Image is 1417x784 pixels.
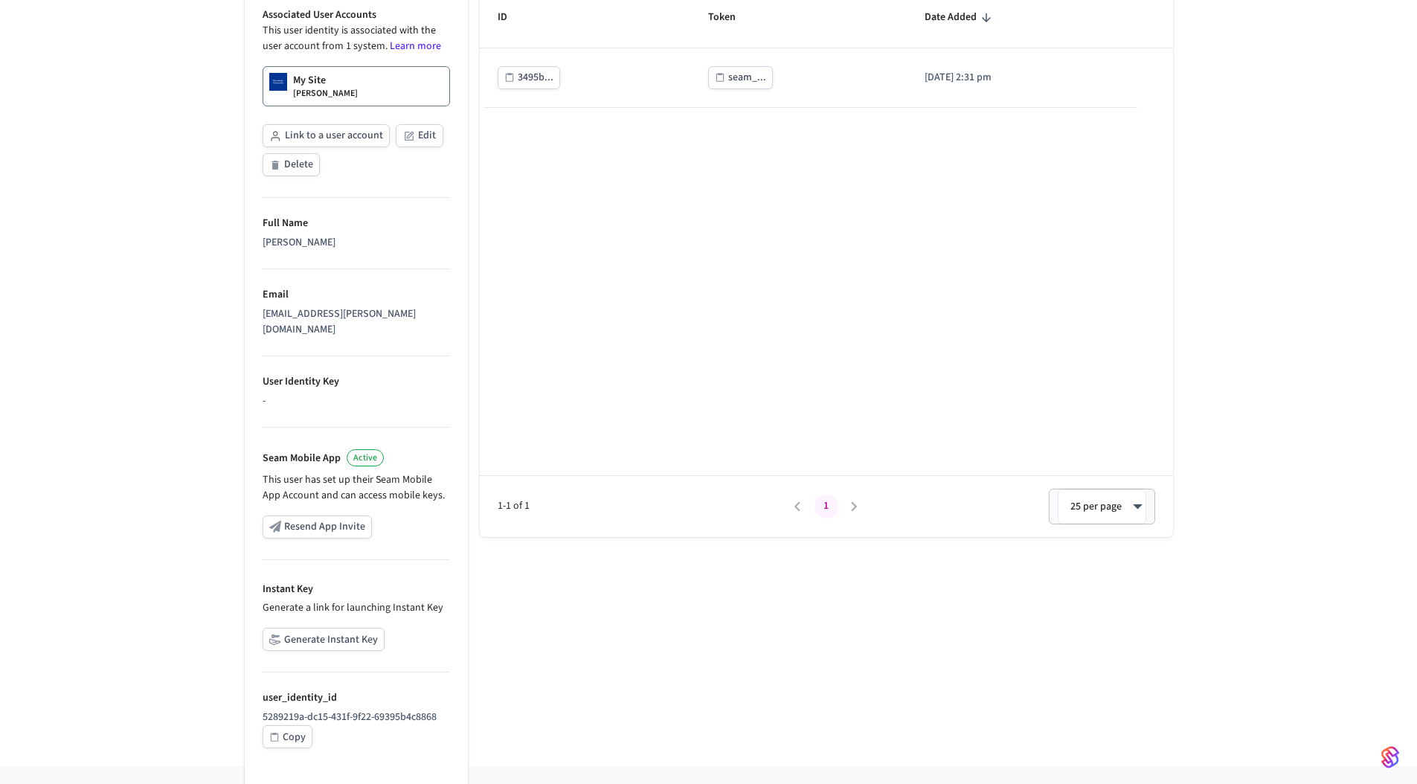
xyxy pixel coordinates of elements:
[263,725,312,748] button: Copy
[396,124,443,147] button: Edit
[708,6,755,29] span: Token
[263,600,450,616] p: Generate a link for launching Instant Key
[784,495,869,518] nav: pagination navigation
[925,6,996,29] span: Date Added
[518,68,553,87] div: 3495b...
[263,23,450,54] p: This user identity is associated with the user account from 1 system.
[390,39,441,54] a: Learn more
[263,690,450,706] p: user_identity_id
[283,728,306,747] div: Copy
[263,582,450,597] p: Instant Key
[1058,489,1146,524] div: 25 per page
[263,451,341,466] p: Seam Mobile App
[728,68,766,87] div: seam_...
[498,6,527,29] span: ID
[263,374,450,390] p: User Identity Key
[263,124,390,147] button: Link to a user account
[1381,745,1399,769] img: SeamLogoGradient.69752ec5.svg
[263,66,450,106] a: My Site[PERSON_NAME]
[263,628,385,651] button: Generate Instant Key
[353,452,377,464] span: Active
[925,70,1119,86] p: [DATE] 2:31 pm
[263,472,450,504] p: This user has set up their Seam Mobile App Account and can access mobile keys.
[498,66,560,89] button: 3495b...
[263,393,450,409] div: -
[814,495,838,518] button: page 1
[293,73,326,88] p: My Site
[263,216,450,231] p: Full Name
[263,235,450,251] div: [PERSON_NAME]
[263,306,450,338] div: [EMAIL_ADDRESS][PERSON_NAME][DOMAIN_NAME]
[708,66,773,89] button: seam_...
[263,710,450,725] p: 5289219a-dc15-431f-9f22-69395b4c8868
[263,515,372,539] button: Resend App Invite
[263,7,450,23] p: Associated User Accounts
[498,498,784,514] span: 1-1 of 1
[263,287,450,303] p: Email
[263,153,320,176] button: Delete
[293,88,358,100] p: [PERSON_NAME]
[269,73,287,91] img: Dormakaba Community Site Logo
